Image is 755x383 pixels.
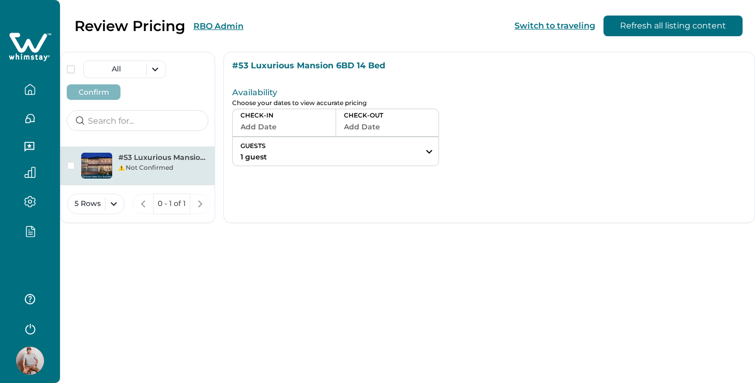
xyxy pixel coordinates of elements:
button: GUESTS1 guest [233,137,439,166]
button: previous page [133,194,154,214]
p: GUESTS [233,138,275,150]
button: Switch to traveling [515,21,595,31]
button: Add Date [240,120,328,134]
p: CHECK-OUT [344,111,431,120]
p: #53 Luxurious Mansion 6BD 14 Bed [232,61,746,71]
p: 0 - 1 of 1 [158,199,186,209]
img: Whimstay Host [16,347,44,375]
button: 1 guest [233,150,275,165]
button: Confirm [67,84,120,100]
button: 5 Rows [67,194,125,214]
img: #53 Luxurious Mansion 6BD 14 Bed [81,153,112,179]
button: All [83,61,166,78]
p: Availability [232,87,536,98]
p: Choose your dates to view accurate pricing [232,99,536,107]
button: Refresh all listing content [603,16,743,36]
button: checkbox [67,161,75,170]
button: Add Date [344,120,431,134]
button: RBO Admin [193,21,244,31]
p: Review Pricing [74,17,185,35]
input: Search for... [67,110,208,131]
p: #53 Luxurious Mansion 6BD 14 Bed [118,153,208,163]
button: 0 - 1 of 1 [153,194,190,214]
p: CHECK-IN [240,111,328,120]
button: next page [190,194,210,214]
div: Not Confirmed [118,163,208,172]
